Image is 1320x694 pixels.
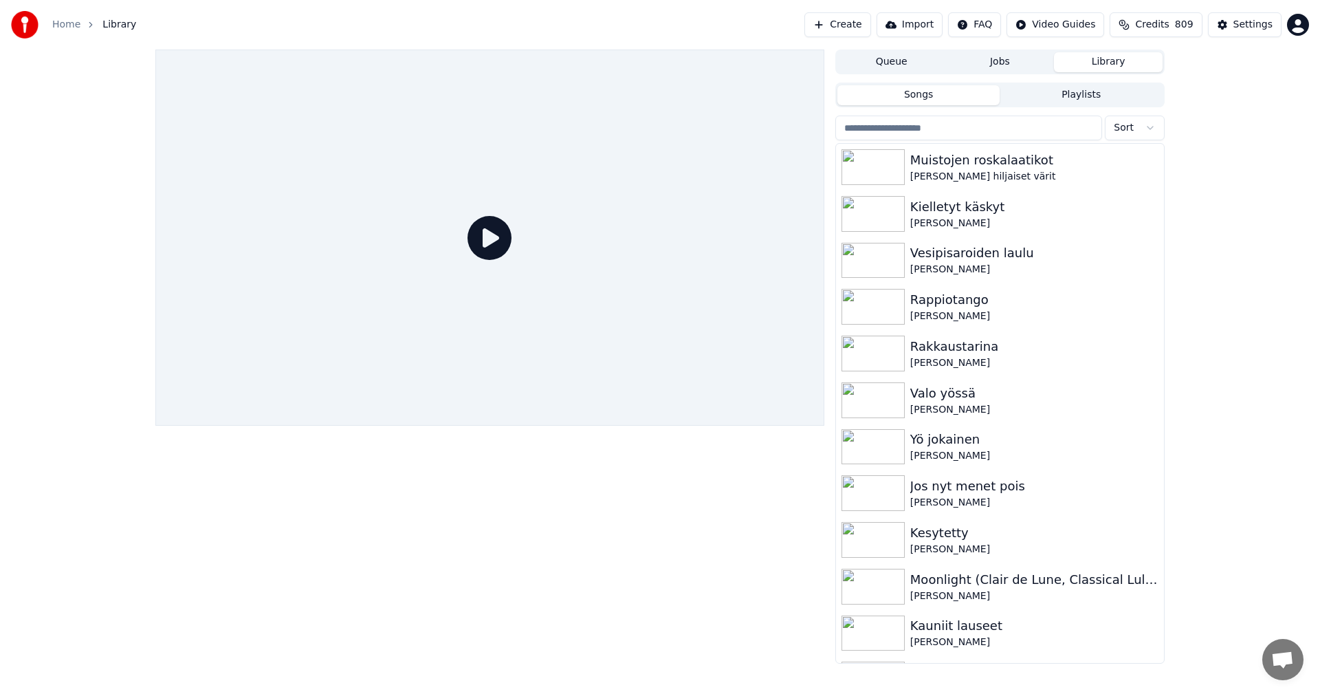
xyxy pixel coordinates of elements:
button: Create [804,12,871,37]
span: Sort [1114,121,1134,135]
div: [PERSON_NAME] [910,403,1158,417]
a: Home [52,18,80,32]
div: Rakkaustarina [910,337,1158,356]
div: Jos nyt menet pois [910,477,1158,496]
div: Kielletyt käskyt [910,197,1158,217]
div: [PERSON_NAME] [910,636,1158,649]
button: FAQ [948,12,1001,37]
div: Kesytetty [910,523,1158,543]
button: Jobs [946,52,1055,72]
div: Vesipisaroiden laulu [910,243,1158,263]
div: Muistojen roskalaatikot [910,151,1158,170]
nav: breadcrumb [52,18,136,32]
div: [PERSON_NAME] [910,449,1158,463]
div: Valo yössä [910,384,1158,403]
div: Moonlight (Clair de Lune, Classical Lullabye, Debussy) [910,570,1158,589]
div: Avoin keskustelu [1262,639,1303,680]
div: [PERSON_NAME] [910,543,1158,556]
button: Settings [1208,12,1281,37]
span: Library [102,18,136,32]
div: [PERSON_NAME] [910,589,1158,603]
div: [PERSON_NAME] [910,217,1158,230]
span: 809 [1175,18,1193,32]
span: Credits [1135,18,1169,32]
div: [PERSON_NAME] [910,496,1158,510]
button: Import [877,12,943,37]
button: Video Guides [1006,12,1104,37]
div: [PERSON_NAME] [910,356,1158,370]
button: Library [1054,52,1163,72]
div: Yö jokainen [910,430,1158,449]
img: youka [11,11,38,39]
div: Settings [1233,18,1273,32]
div: [PERSON_NAME] hiljaiset värit [910,170,1158,184]
div: [PERSON_NAME] [910,263,1158,276]
div: Kauniit lauseet [910,616,1158,636]
button: Queue [837,52,946,72]
button: Playlists [1000,85,1163,105]
button: Credits809 [1110,12,1202,37]
div: [PERSON_NAME] [910,310,1158,323]
div: Rappiotango [910,290,1158,310]
button: Songs [837,85,1000,105]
